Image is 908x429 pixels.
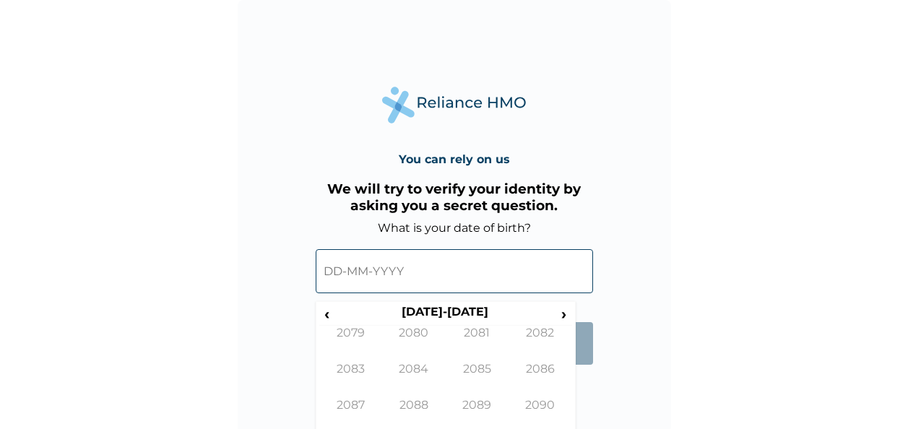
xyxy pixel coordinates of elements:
[382,362,446,398] td: 2084
[382,326,446,362] td: 2080
[382,87,527,123] img: Reliance Health's Logo
[509,362,572,398] td: 2086
[446,362,509,398] td: 2085
[319,326,383,362] td: 2079
[319,305,334,323] span: ‹
[316,181,593,214] h3: We will try to verify your identity by asking you a secret question.
[316,249,593,293] input: DD-MM-YYYY
[509,326,572,362] td: 2082
[334,305,556,325] th: [DATE]-[DATE]
[556,305,572,323] span: ›
[446,326,509,362] td: 2081
[378,221,531,235] label: What is your date of birth?
[319,362,383,398] td: 2083
[399,152,510,166] h4: You can rely on us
